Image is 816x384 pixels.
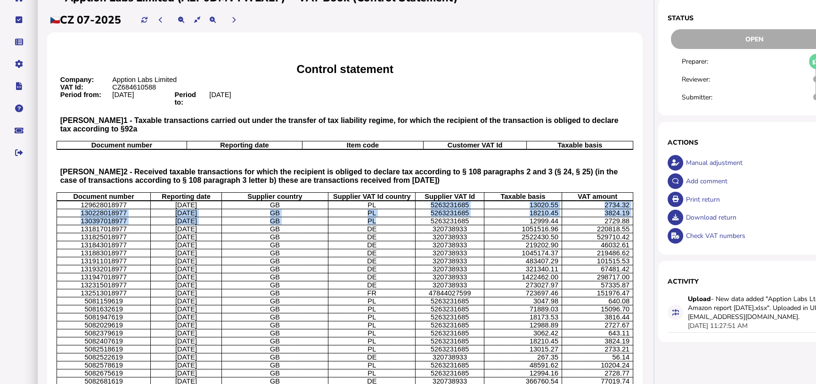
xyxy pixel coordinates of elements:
p: [DATE] [154,217,218,225]
b: Customer VAT Id [448,141,503,149]
p: 2734.32 [565,201,629,209]
p: PL [332,209,412,217]
p: DE [332,353,412,361]
p: [DATE] [154,257,218,265]
p: 12994.16 [488,369,558,377]
p: 12988.89 [488,321,558,329]
p: DE [332,257,412,265]
p: 13020.55 [488,201,558,209]
p: [DATE] [154,361,218,369]
p: 1045174.37 [488,249,558,257]
strong: Upload [688,294,711,303]
p: [DATE] [154,297,218,305]
p: [DATE] [154,369,218,377]
p: 2729.88 [565,217,629,225]
p: 320738933 [419,233,481,241]
p: GB [225,345,325,353]
b: Taxable basis [557,141,602,149]
p: 5082518619 [60,345,147,353]
p: 5082379619 [60,329,147,337]
div: Reviewer: [682,75,732,84]
span: CZ684610588 [112,83,156,91]
p: 5081632619 [60,305,147,313]
p: PL [332,329,412,337]
button: Raise a support ticket [9,121,29,140]
p: 320738933 [419,249,481,257]
p: PL [332,369,412,377]
b: Supplier country [247,193,302,200]
p: 131947018977 [60,273,147,281]
p: GB [225,353,325,361]
p: [DATE] [154,265,218,273]
p: 132315018977 [60,281,147,289]
span: [PERSON_NAME]2 - Received taxable transactions for which the recipient is obliged to declare tax ... [60,168,618,184]
p: DE [332,233,412,241]
b: VAT amount [578,193,617,200]
p: 267.35 [488,353,558,361]
p: 5263231685 [419,329,481,337]
p: 320738933 [419,353,481,361]
h2: CZ 07-2025 [50,13,121,27]
p: 320738933 [419,265,481,273]
p: 2727.67 [565,321,629,329]
p: 3062.42 [488,329,558,337]
b: VAT Id: [60,83,83,91]
p: GB [225,201,325,209]
p: 129628018977 [60,201,147,209]
p: 130397018977 [60,217,147,225]
p: [DATE] [154,353,218,361]
p: PL [332,217,412,225]
p: GB [225,265,325,273]
p: GB [225,361,325,369]
p: 320738933 [419,257,481,265]
p: 273027.97 [488,281,558,289]
b: Taxable basis [500,193,545,200]
p: 2522430.50 [488,233,558,241]
p: 18210.45 [488,337,558,345]
p: GB [225,233,325,241]
p: 5263231685 [419,297,481,305]
p: GB [225,305,325,313]
p: 5082029619 [60,321,147,329]
span: [DATE] [209,91,231,98]
p: PL [332,305,412,313]
p: [DATE] [154,305,218,313]
div: Submitter: [682,93,732,102]
p: PL [332,361,412,369]
p: 2728.77 [565,369,629,377]
p: [DATE] [154,225,218,233]
button: Sign out [9,143,29,163]
p: FR [332,289,412,297]
p: GB [225,281,325,289]
div: Preparer: [682,57,732,66]
div: [DATE] 11:27:51 AM [688,321,748,330]
p: [DATE] [154,201,218,209]
p: 3047.98 [488,297,558,305]
p: [DATE] [154,321,218,329]
p: PL [332,337,412,345]
p: 131932018977 [60,265,147,273]
p: 131817018977 [60,225,147,233]
p: 321340.11 [488,265,558,273]
p: GB [225,249,325,257]
button: Make an adjustment to this return. [668,155,683,171]
p: GB [225,369,325,377]
b: Document number [73,193,134,200]
p: 56.14 [565,353,629,361]
p: 131883018977 [60,249,147,257]
span: [PERSON_NAME]1 - Taxable transactions carried out under the transfer of tax liability regime, for... [60,116,619,133]
p: 320738933 [419,241,481,249]
p: PL [332,313,412,321]
p: 101515.53 [565,257,629,265]
p: GB [225,337,325,345]
p: 219202.90 [488,241,558,249]
p: [DATE] [154,233,218,241]
p: 67481.42 [565,265,629,273]
p: 1422462.00 [488,273,558,281]
p: 3824.19 [565,209,629,217]
p: 529710.42 [565,233,629,241]
b: Supplier VAT Id country [333,193,411,200]
p: DE [332,225,412,233]
p: 643.11 [565,329,629,337]
p: GB [225,329,325,337]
